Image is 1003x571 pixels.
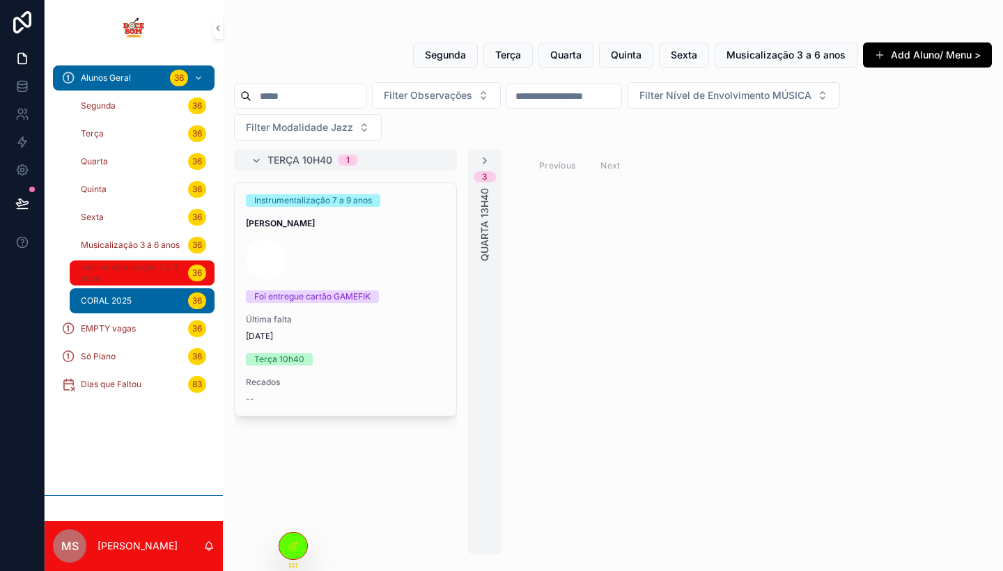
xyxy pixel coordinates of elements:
[81,72,131,84] span: Alunos Geral
[346,155,350,166] div: 1
[81,295,132,306] span: CORAL 2025
[81,128,104,139] span: Terça
[45,56,223,415] div: scrollable content
[659,42,709,68] button: Sexta
[81,212,104,223] span: Sexta
[53,503,100,514] span: Powered by
[81,379,141,390] span: Dias que Faltou
[123,17,145,39] img: App logo
[483,42,533,68] button: Terça
[81,184,107,195] span: Quinta
[53,344,215,369] a: Só Piano36
[81,240,180,251] span: Musicalização 3 á 6 anos
[188,348,206,365] div: 36
[188,209,206,226] div: 36
[170,70,188,86] div: 36
[53,316,215,341] a: EMPTY vagas36
[267,153,332,167] span: Terça 10h40
[538,42,593,68] button: Quarta
[413,42,478,68] button: Segunda
[61,538,79,554] span: MS
[188,292,206,309] div: 36
[254,353,304,366] div: Terça 10h40
[98,539,178,553] p: [PERSON_NAME]
[70,233,215,258] a: Musicalização 3 á 6 anos36
[246,218,315,228] strong: [PERSON_NAME]
[70,177,215,202] a: Quinta36
[599,42,653,68] button: Quinta
[81,351,116,362] span: Só Piano
[246,120,353,134] span: Filter Modalidade Jazz
[53,65,215,91] a: Alunos Geral36
[726,48,846,62] span: Musicalização 3 a 6 anos
[188,320,206,337] div: 36
[639,88,811,102] span: Filter Nível de Envolvimento MÚSICA
[246,393,254,405] span: --
[482,171,488,182] div: 3
[70,205,215,230] a: Sexta36
[70,149,215,174] a: Quarta36
[254,194,372,207] div: Instrumentalização 7 a 9 anos
[188,265,206,281] div: 36
[70,93,215,118] a: Segunda36
[70,121,215,146] a: Terça36
[188,376,206,393] div: 83
[188,153,206,170] div: 36
[45,495,223,521] a: Powered by
[384,88,472,102] span: Filter Observações
[81,323,136,334] span: EMPTY vagas
[478,188,492,261] span: Quarta 13h40
[188,97,206,114] div: 36
[611,48,642,62] span: Quinta
[425,48,466,62] span: Segunda
[70,260,215,285] a: Instrumentalização 7 a 9 anos36
[372,82,501,109] button: Select Button
[246,314,445,325] span: Última falta
[246,331,445,342] span: [DATE]
[188,125,206,142] div: 36
[188,237,206,253] div: 36
[234,182,457,416] a: Instrumentalização 7 a 9 anos[PERSON_NAME]Foi entregue cartão GAMEFIKÚltima falta[DATE]Terça 10h4...
[53,372,215,397] a: Dias que Faltou83
[81,262,182,284] span: Instrumentalização 7 a 9 anos
[234,114,382,141] button: Select Button
[188,181,206,198] div: 36
[495,48,521,62] span: Terça
[70,288,215,313] a: CORAL 202536
[254,290,371,303] div: Foi entregue cartão GAMEFIK
[246,377,445,388] span: Recados
[81,156,108,167] span: Quarta
[550,48,582,62] span: Quarta
[81,100,116,111] span: Segunda
[671,48,697,62] span: Sexta
[715,42,857,68] button: Musicalização 3 a 6 anos
[863,42,992,68] button: Add Aluno/ Menu >
[628,82,840,109] button: Select Button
